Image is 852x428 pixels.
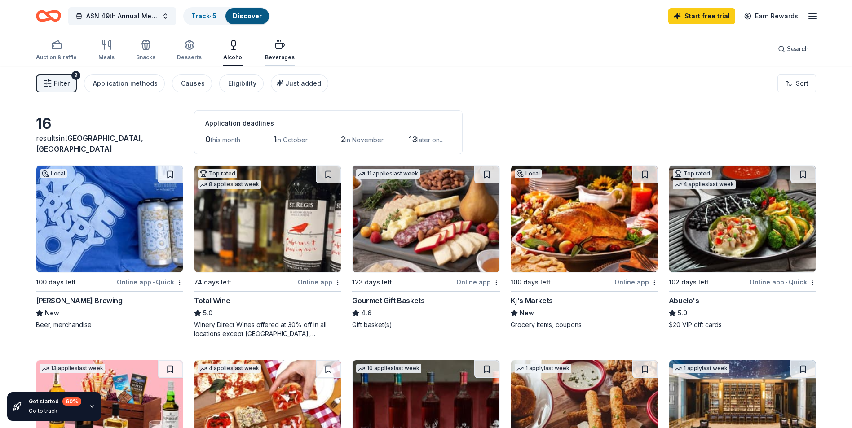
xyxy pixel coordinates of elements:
button: Causes [172,74,212,92]
span: Just added [285,79,321,87]
span: • [153,279,155,286]
div: Beer, merchandise [36,320,183,329]
div: [PERSON_NAME] Brewing [36,295,123,306]
div: Go to track [29,407,81,415]
div: Top rated [673,169,712,178]
span: in [36,134,143,153]
div: Auction & raffle [36,54,77,61]
button: Just added [271,74,328,92]
a: Image for Total WineTop rated8 applieslast week74 days leftOnline appTotal Wine5.0Winery Direct W... [194,165,341,338]
div: 13 applies last week [40,364,105,373]
img: Image for Abuelo's [669,166,816,272]
div: Online app [456,276,500,288]
span: 4.6 [361,308,371,319]
div: Gourmet Gift Baskets [352,295,424,306]
div: 4 applies last week [198,364,261,373]
div: Application methods [93,78,158,89]
div: Winery Direct Wines offered at 30% off in all locations except [GEOGRAPHIC_DATA], [GEOGRAPHIC_DAT... [194,320,341,338]
button: ASN 49th Annual Meeting [68,7,176,25]
a: Discover [233,12,262,20]
img: Image for Gourmet Gift Baskets [353,166,499,272]
div: Kj's Markets [511,295,553,306]
div: 1 apply last week [515,364,571,373]
span: 13 [409,135,417,144]
a: Earn Rewards [739,8,803,24]
div: Total Wine [194,295,230,306]
button: Alcohol [223,36,243,66]
button: Beverages [265,36,295,66]
a: Image for Gourmet Gift Baskets11 applieslast week123 days leftOnline appGourmet Gift Baskets4.6Gi... [352,165,499,329]
a: Image for Abuelo's Top rated4 applieslast week102 days leftOnline app•QuickAbuelo's5.0$20 VIP gif... [669,165,816,329]
button: Sort [777,74,816,92]
div: Beverages [265,54,295,61]
button: Meals [98,36,115,66]
div: 123 days left [352,277,392,288]
div: Local [515,169,542,178]
a: Track· 5 [191,12,216,20]
div: Online app [298,276,341,288]
div: Application deadlines [205,118,451,129]
span: Search [787,44,809,54]
span: Sort [796,78,808,89]
div: 8 applies last week [198,180,261,189]
button: Track· 5Discover [183,7,270,25]
div: 10 applies last week [356,364,421,373]
button: Desserts [177,36,202,66]
button: Snacks [136,36,155,66]
button: Auction & raffle [36,36,77,66]
div: 2 [71,71,80,80]
div: 60 % [62,397,81,406]
span: 5.0 [678,308,687,319]
span: Filter [54,78,70,89]
button: Search [771,40,816,58]
span: in October [276,136,308,144]
button: Filter2 [36,74,77,92]
div: $20 VIP gift cards [669,320,816,329]
button: Application methods [84,74,165,92]
a: Home [36,5,61,26]
a: Image for Westbrook BrewingLocal100 days leftOnline app•Quick[PERSON_NAME] BrewingNewBeer, mercha... [36,165,183,329]
div: 16 [36,115,183,133]
div: 74 days left [194,277,231,288]
span: ASN 49th Annual Meeting [86,11,158,22]
div: Gift basket(s) [352,320,499,329]
div: 100 days left [36,277,76,288]
div: Online app Quick [117,276,183,288]
button: Eligibility [219,74,264,92]
span: 1 [273,135,276,144]
div: Snacks [136,54,155,61]
img: Image for Westbrook Brewing [36,166,183,272]
div: Local [40,169,67,178]
div: Grocery items, coupons [511,320,658,329]
span: 2 [341,135,345,144]
span: later on... [417,136,444,144]
div: Alcohol [223,54,243,61]
div: Get started [29,397,81,406]
div: 4 applies last week [673,180,736,189]
div: Online app Quick [750,276,816,288]
a: Image for Kj's MarketsLocal100 days leftOnline appKj's MarketsNewGrocery items, coupons [511,165,658,329]
img: Image for Kj's Markets [511,166,658,272]
div: Meals [98,54,115,61]
div: Causes [181,78,205,89]
div: Abuelo's [669,295,699,306]
img: Image for Total Wine [194,166,341,272]
span: New [520,308,534,319]
div: Top rated [198,169,237,178]
span: this month [211,136,240,144]
span: New [45,308,59,319]
a: Start free trial [668,8,735,24]
div: 102 days left [669,277,709,288]
span: [GEOGRAPHIC_DATA], [GEOGRAPHIC_DATA] [36,134,143,153]
div: 100 days left [511,277,551,288]
div: 11 applies last week [356,169,420,179]
div: Eligibility [228,78,256,89]
span: • [786,279,787,286]
div: results [36,133,183,154]
span: in November [345,136,384,144]
span: 0 [205,135,211,144]
span: 5.0 [203,308,212,319]
div: 1 apply last week [673,364,729,373]
div: Desserts [177,54,202,61]
div: Online app [614,276,658,288]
